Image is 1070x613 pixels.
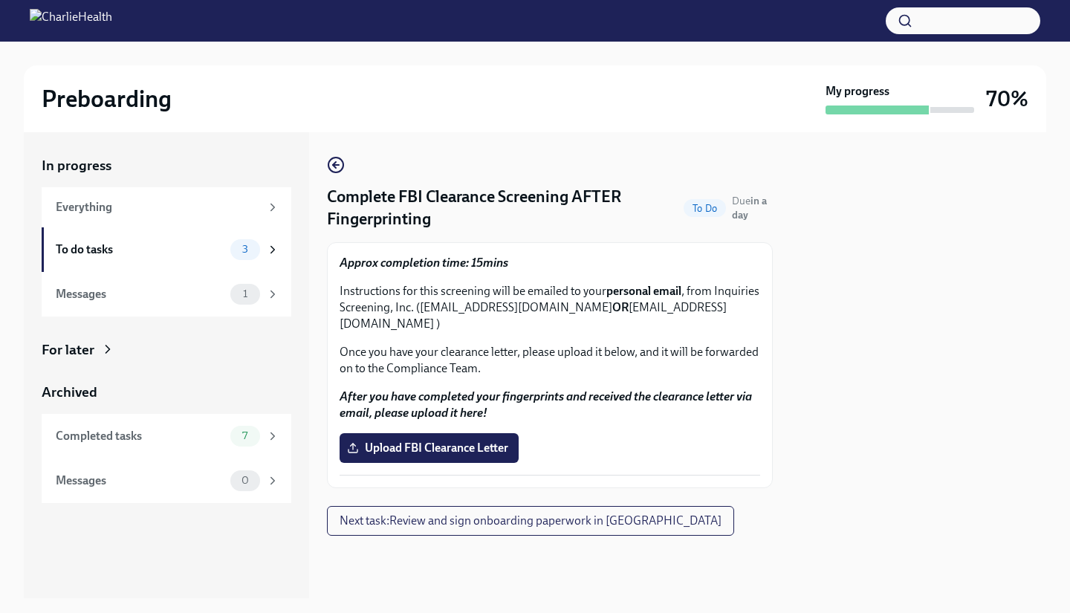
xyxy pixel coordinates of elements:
a: Completed tasks7 [42,414,291,458]
strong: Approx completion time: 15mins [340,256,508,270]
strong: in a day [732,195,767,221]
span: Upload FBI Clearance Letter [350,441,508,455]
h4: Complete FBI Clearance Screening AFTER Fingerprinting [327,186,678,230]
span: Next task : Review and sign onboarding paperwork in [GEOGRAPHIC_DATA] [340,513,722,528]
strong: My progress [826,83,889,100]
div: Messages [56,286,224,302]
h2: Preboarding [42,84,172,114]
div: Everything [56,199,260,215]
div: To do tasks [56,241,224,258]
a: Messages1 [42,272,291,317]
strong: personal email [606,284,681,298]
button: Next task:Review and sign onboarding paperwork in [GEOGRAPHIC_DATA] [327,506,734,536]
strong: OR [612,300,629,314]
p: Instructions for this screening will be emailed to your , from Inquiries Screening, Inc. ([EMAIL_... [340,283,760,332]
span: Due [732,195,767,221]
span: 3 [233,244,257,255]
div: Completed tasks [56,428,224,444]
span: October 10th, 2025 08:00 [732,194,773,222]
div: Messages [56,473,224,489]
a: For later [42,340,291,360]
span: To Do [684,203,726,214]
span: 1 [234,288,256,299]
span: 7 [233,430,256,441]
label: Upload FBI Clearance Letter [340,433,519,463]
p: Once you have your clearance letter, please upload it below, and it will be forwarded on to the C... [340,344,760,377]
a: Everything [42,187,291,227]
img: CharlieHealth [30,9,112,33]
div: For later [42,340,94,360]
h3: 70% [986,85,1028,112]
span: 0 [233,475,258,486]
strong: After you have completed your fingerprints and received the clearance letter via email, please up... [340,389,752,420]
a: Messages0 [42,458,291,503]
a: In progress [42,156,291,175]
a: Archived [42,383,291,402]
a: To do tasks3 [42,227,291,272]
